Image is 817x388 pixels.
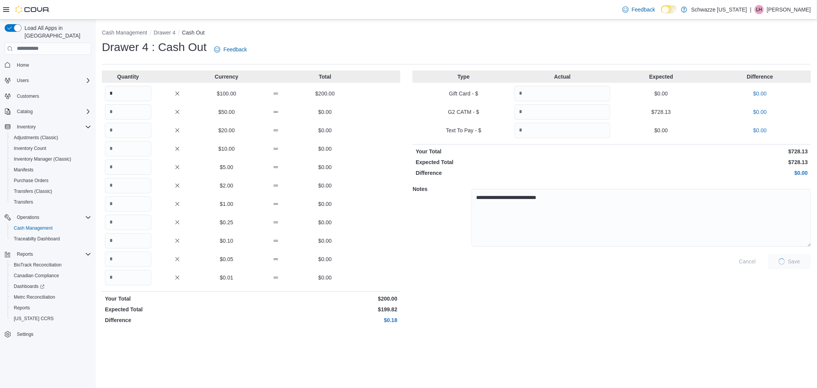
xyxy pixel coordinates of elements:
[14,305,30,311] span: Reports
[8,132,94,143] button: Adjustments (Classic)
[14,273,59,279] span: Canadian Compliance
[14,167,33,173] span: Manifests
[14,91,91,101] span: Customers
[302,237,348,245] p: $0.00
[14,76,91,85] span: Users
[302,255,348,263] p: $0.00
[302,182,348,189] p: $0.00
[8,313,94,324] button: [US_STATE] CCRS
[14,199,33,205] span: Transfers
[11,133,91,142] span: Adjustments (Classic)
[756,5,762,14] span: LH
[182,30,205,36] button: Cash Out
[203,255,250,263] p: $0.05
[613,127,709,134] p: $0.00
[11,234,91,243] span: Traceabilty Dashboard
[14,262,62,268] span: BioTrack Reconciliation
[203,163,250,171] p: $5.00
[413,181,470,197] h5: Notes
[14,236,60,242] span: Traceabilty Dashboard
[11,155,91,164] span: Inventory Manager (Classic)
[632,6,655,13] span: Feedback
[105,215,151,230] input: Quantity
[105,316,250,324] p: Difference
[11,155,74,164] a: Inventory Manager (Classic)
[17,77,29,84] span: Users
[14,283,44,289] span: Dashboards
[203,237,250,245] p: $0.10
[11,260,91,270] span: BioTrack Reconciliation
[302,163,348,171] p: $0.00
[11,282,91,291] span: Dashboards
[105,295,250,303] p: Your Total
[691,5,747,14] p: Schwazze [US_STATE]
[17,109,33,115] span: Catalog
[203,200,250,208] p: $1.00
[712,127,808,134] p: $0.00
[8,292,94,303] button: Metrc Reconciliation
[203,274,250,281] p: $0.01
[613,158,808,166] p: $728.13
[8,186,94,197] button: Transfers (Classic)
[11,176,52,185] a: Purchase Orders
[11,282,47,291] a: Dashboards
[11,234,63,243] a: Traceabilty Dashboard
[17,124,36,130] span: Inventory
[17,331,33,337] span: Settings
[416,108,511,116] p: G2 CATM - $
[514,123,610,138] input: Quantity
[778,257,786,265] span: Loading
[105,73,151,81] p: Quantity
[105,104,151,120] input: Quantity
[613,90,709,97] p: $0.00
[11,187,91,196] span: Transfers (Classic)
[302,90,348,97] p: $200.00
[514,86,610,101] input: Quantity
[14,107,91,116] span: Catalog
[768,254,811,269] button: LoadingSave
[11,176,91,185] span: Purchase Orders
[11,224,91,233] span: Cash Management
[8,175,94,186] button: Purchase Orders
[416,169,610,177] p: Difference
[736,254,759,269] button: Cancel
[105,123,151,138] input: Quantity
[8,154,94,164] button: Inventory Manager (Classic)
[302,219,348,226] p: $0.00
[15,6,50,13] img: Cova
[2,122,94,132] button: Inventory
[8,197,94,207] button: Transfers
[102,39,206,55] h1: Drawer 4 : Cash Out
[750,5,752,14] p: |
[11,314,57,323] a: [US_STATE] CCRS
[416,90,511,97] p: Gift Card - $
[11,165,36,174] a: Manifests
[14,316,54,322] span: [US_STATE] CCRS
[11,260,65,270] a: BioTrack Reconciliation
[223,46,247,53] span: Feedback
[11,224,56,233] a: Cash Management
[11,144,49,153] a: Inventory Count
[302,108,348,116] p: $0.00
[105,86,151,101] input: Quantity
[416,73,511,81] p: Type
[21,24,91,39] span: Load All Apps in [GEOGRAPHIC_DATA]
[105,233,151,248] input: Quantity
[2,59,94,71] button: Home
[14,330,36,339] a: Settings
[14,250,91,259] span: Reports
[8,303,94,313] button: Reports
[613,73,709,81] p: Expected
[8,233,94,244] button: Traceabilty Dashboard
[14,156,71,162] span: Inventory Manager (Classic)
[661,13,661,14] span: Dark Mode
[712,108,808,116] p: $0.00
[14,76,32,85] button: Users
[2,106,94,117] button: Catalog
[203,182,250,189] p: $2.00
[14,92,42,101] a: Customers
[17,251,33,257] span: Reports
[11,293,91,302] span: Metrc Reconciliation
[14,61,32,70] a: Home
[105,159,151,175] input: Quantity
